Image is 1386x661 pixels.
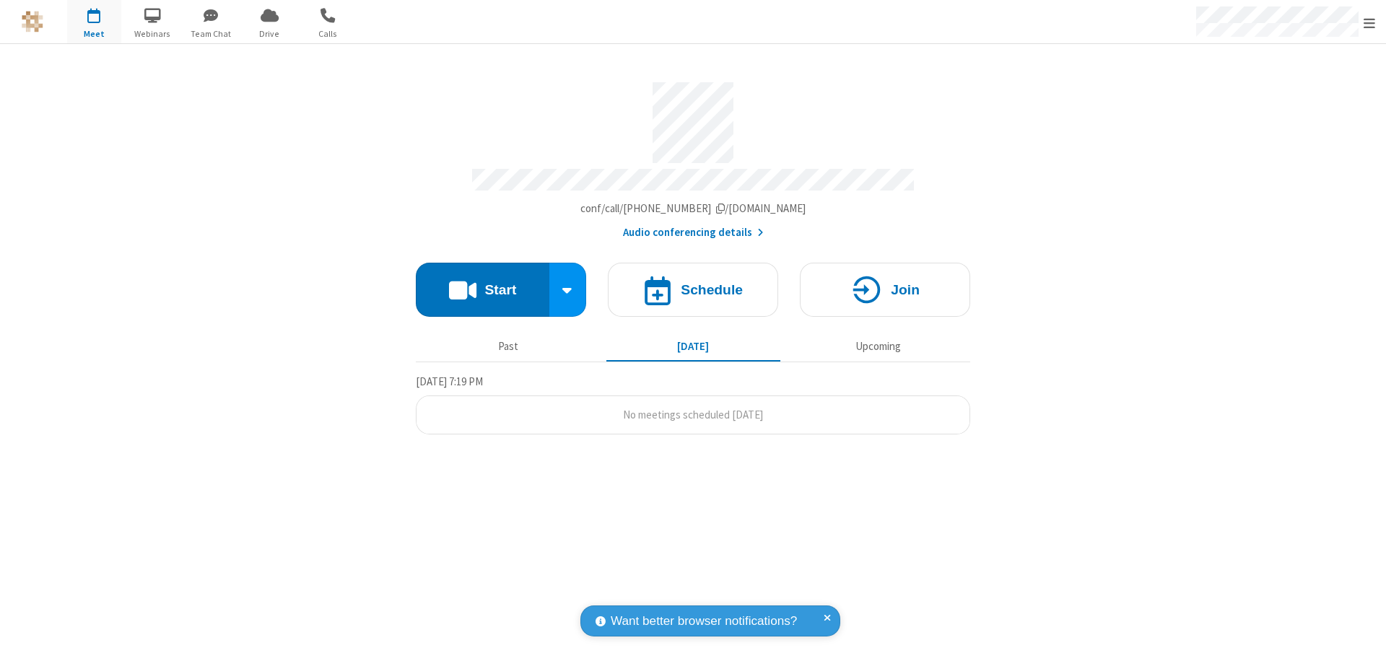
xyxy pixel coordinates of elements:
[623,408,763,421] span: No meetings scheduled [DATE]
[416,71,970,241] section: Account details
[580,201,806,215] span: Copy my meeting room link
[791,333,965,360] button: Upcoming
[608,263,778,317] button: Schedule
[1350,623,1375,651] iframe: Chat
[22,11,43,32] img: QA Selenium DO NOT DELETE OR CHANGE
[549,263,587,317] div: Start conference options
[243,27,297,40] span: Drive
[67,27,121,40] span: Meet
[416,263,549,317] button: Start
[611,612,797,631] span: Want better browser notifications?
[580,201,806,217] button: Copy my meeting room linkCopy my meeting room link
[891,283,920,297] h4: Join
[606,333,780,360] button: [DATE]
[681,283,743,297] h4: Schedule
[623,224,764,241] button: Audio conferencing details
[126,27,180,40] span: Webinars
[800,263,970,317] button: Join
[301,27,355,40] span: Calls
[184,27,238,40] span: Team Chat
[416,373,970,435] section: Today's Meetings
[416,375,483,388] span: [DATE] 7:19 PM
[484,283,516,297] h4: Start
[422,333,596,360] button: Past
